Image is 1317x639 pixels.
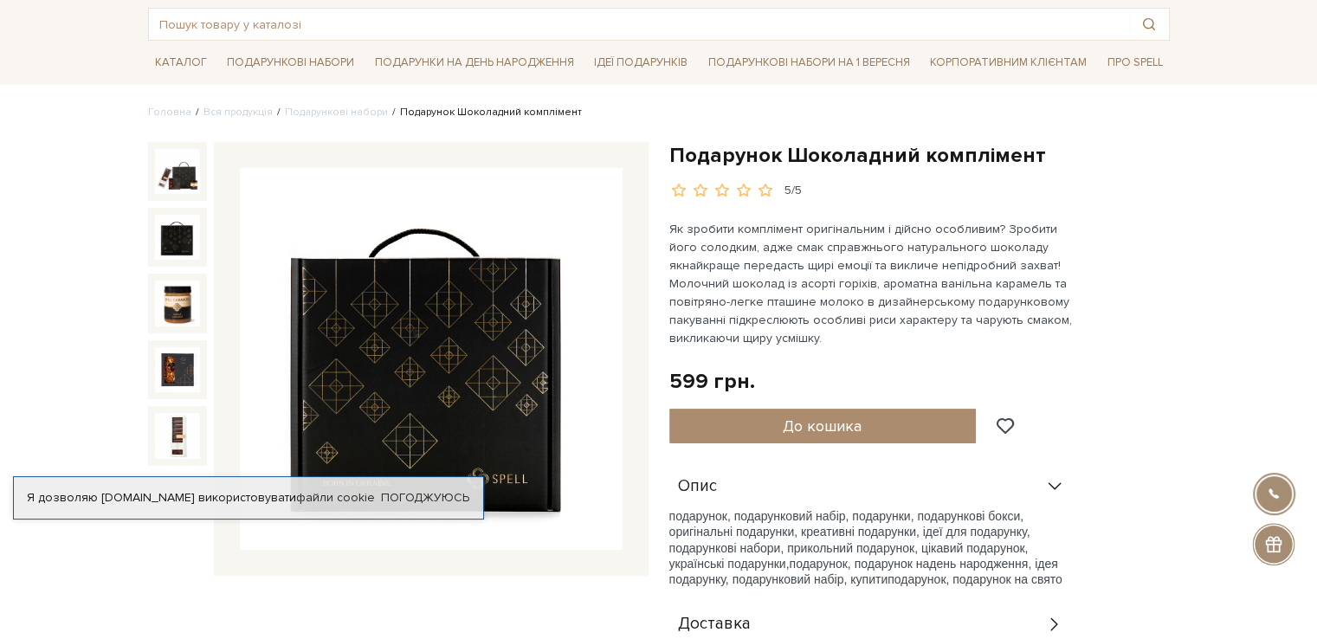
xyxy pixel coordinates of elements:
a: Каталог [148,49,214,76]
h1: Подарунок Шоколадний комплімент [669,142,1170,169]
img: Подарунок Шоколадний комплімент [155,347,200,392]
span: Опис [678,479,717,494]
div: Я дозволяю [DOMAIN_NAME] використовувати [14,490,483,506]
a: Погоджуюсь [381,490,469,506]
span: подарунок, подарунковий набір, подарунки, подарункові бокси, оригінальні подарунки, креативні под... [669,509,1030,571]
span: Доставка [678,616,751,632]
img: Подарунок Шоколадний комплімент [240,168,623,551]
a: Вся продукція [203,106,273,119]
span: До кошика [783,416,862,436]
a: Корпоративним клієнтам [923,48,1094,77]
span: подарунок, подарунок на [789,557,929,571]
img: Подарунок Шоколадний комплімент [155,215,200,260]
img: Подарунок Шоколадний комплімент [155,413,200,458]
a: Головна [148,106,191,119]
li: Подарунок Шоколадний комплімент [388,105,582,120]
a: файли cookie [296,490,375,505]
a: Про Spell [1101,49,1170,76]
a: Ідеї подарунків [587,49,694,76]
span: день народження [929,557,1028,571]
div: 599 грн. [669,368,755,395]
input: Пошук товару у каталозі [149,9,1129,40]
a: Подарункові набори на 1 Вересня [701,48,917,77]
a: Подарунки на День народження [368,49,581,76]
a: Подарункові набори [285,106,388,119]
button: Пошук товару у каталозі [1129,9,1169,40]
span: подарунок, подарунок на свято [888,572,1062,586]
a: Подарункові набори [220,49,361,76]
p: Як зробити комплімент оригінальним і дійсно особливим? Зробити його солодким, адже смак справжньо... [669,220,1075,347]
span: , [786,557,790,571]
button: До кошика [669,409,977,443]
div: 5/5 [784,183,802,199]
img: Подарунок Шоколадний комплімент [155,281,200,326]
img: Подарунок Шоколадний комплімент [155,149,200,194]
